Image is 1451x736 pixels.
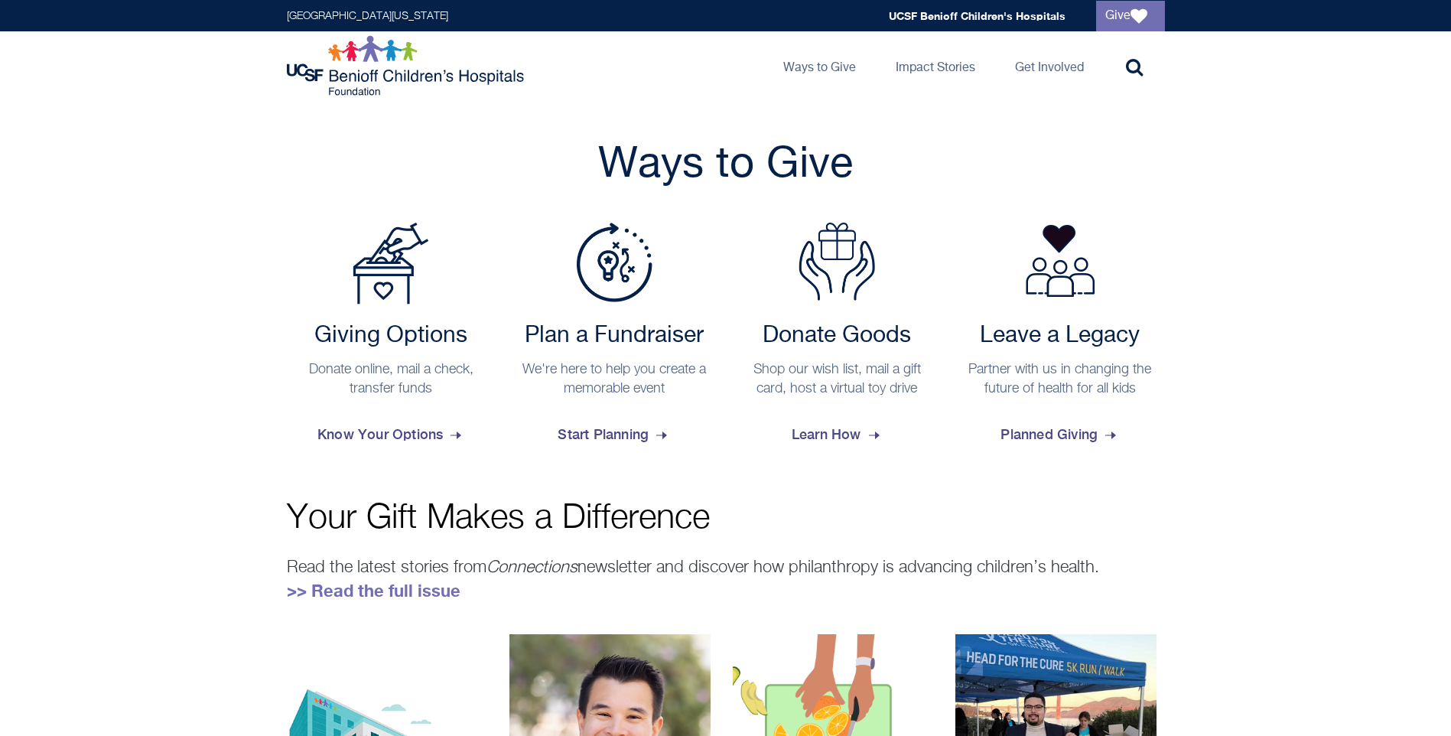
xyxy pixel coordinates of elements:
a: Give [1096,1,1165,31]
em: Connections [486,559,577,576]
p: Shop our wish list, mail a gift card, host a virtual toy drive [740,360,935,399]
h2: Plan a Fundraiser [517,322,711,350]
a: Impact Stories [883,31,987,100]
span: Planned Giving [1000,414,1119,455]
a: Ways to Give [771,31,868,100]
a: [GEOGRAPHIC_DATA][US_STATE] [287,11,448,21]
h2: Giving Options [294,322,489,350]
a: Get Involved [1003,31,1096,100]
span: Know Your Options [317,414,464,455]
img: Donate Goods [799,223,875,301]
p: Donate online, mail a check, transfer funds [294,360,489,399]
p: Partner with us in changing the future of health for all kids [963,360,1157,399]
h2: Leave a Legacy [963,322,1157,350]
a: Payment Options Giving Options Donate online, mail a check, transfer funds Know Your Options [287,223,496,455]
img: Plan a Fundraiser [576,223,652,302]
img: Payment Options [353,223,429,304]
span: Start Planning [558,414,670,455]
span: Learn How [792,414,883,455]
p: Read the latest stories from newsletter and discover how philanthropy is advancing children’s hea... [287,555,1165,604]
img: Logo for UCSF Benioff Children's Hospitals Foundation [287,35,528,96]
a: Donate Goods Donate Goods Shop our wish list, mail a gift card, host a virtual toy drive Learn How [733,223,942,455]
p: We're here to help you create a memorable event [517,360,711,399]
a: Plan a Fundraiser Plan a Fundraiser We're here to help you create a memorable event Start Planning [509,223,719,455]
a: UCSF Benioff Children's Hospitals [889,9,1065,22]
h2: Ways to Give [287,138,1165,192]
a: >> Read the full issue [287,581,460,601]
a: Leave a Legacy Partner with us in changing the future of health for all kids Planned Giving [955,223,1165,455]
p: Your Gift Makes a Difference [287,501,1165,536]
h2: Donate Goods [740,322,935,350]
